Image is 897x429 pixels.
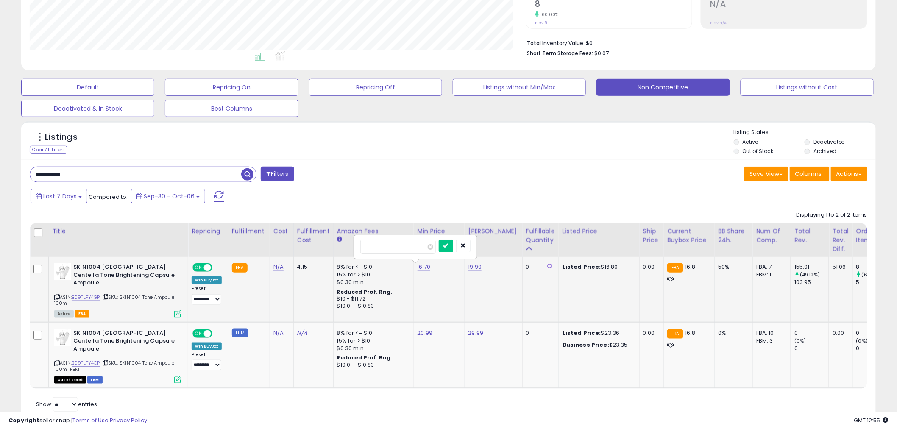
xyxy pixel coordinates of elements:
[527,50,593,57] b: Short Term Storage Fees:
[337,279,407,286] div: $0.30 min
[596,79,730,96] button: Non Competitive
[526,263,552,271] div: 0
[643,329,657,337] div: 0.00
[54,359,175,372] span: | SKU: SKIN1004 Tone Ampoule 100ml FBM
[794,329,829,337] div: 0
[30,146,67,154] div: Clear All Filters
[856,263,891,271] div: 8
[667,263,683,273] small: FBA
[192,227,225,236] div: Repricing
[831,167,867,181] button: Actions
[337,345,407,352] div: $0.30 min
[856,329,891,337] div: 0
[72,359,100,367] a: B09TLFY4GP
[710,20,727,25] small: Prev: N/A
[21,100,154,117] button: Deactivated & In Stock
[75,310,89,318] span: FBA
[756,329,784,337] div: FBA: 10
[743,148,774,155] label: Out of Stock
[718,329,746,337] div: 0%
[718,263,746,271] div: 50%
[563,227,636,236] div: Listed Price
[563,329,601,337] b: Listed Price:
[535,20,547,25] small: Prev: 5
[453,79,586,96] button: Listings without Min/Max
[36,400,97,408] span: Show: entries
[193,330,204,337] span: ON
[526,329,552,337] div: 0
[563,341,609,349] b: Business Price:
[813,138,845,145] label: Deactivated
[73,329,176,355] b: SKIN1004 [GEOGRAPHIC_DATA] Centella Tone Brightening Capsule Ampoule
[192,352,222,371] div: Preset:
[337,295,407,303] div: $10 - $11.72
[192,286,222,305] div: Preset:
[337,337,407,345] div: 15% for > $10
[794,279,829,286] div: 103.95
[54,329,181,383] div: ASIN:
[165,79,298,96] button: Repricing On
[833,263,846,271] div: 51.06
[756,263,784,271] div: FBA: 7
[756,227,787,245] div: Num of Comp.
[856,337,868,344] small: (0%)
[273,329,284,337] a: N/A
[337,288,393,295] b: Reduced Prof. Rng.
[52,227,184,236] div: Title
[8,417,147,425] div: seller snap | |
[193,264,204,271] span: ON
[337,227,410,236] div: Amazon Fees
[165,100,298,117] button: Best Columns
[734,128,876,136] p: Listing States:
[594,49,609,57] span: $0.07
[337,271,407,279] div: 15% for > $10
[854,416,889,424] span: 2025-10-14 12:55 GMT
[337,329,407,337] div: 8% for <= $10
[297,263,327,271] div: 4.15
[794,263,829,271] div: 155.01
[813,148,836,155] label: Archived
[273,263,284,271] a: N/A
[539,11,559,18] small: 60.00%
[667,329,683,339] small: FBA
[833,227,849,253] div: Total Rev. Diff.
[45,131,78,143] h5: Listings
[756,271,784,279] div: FBM: 1
[856,345,891,352] div: 0
[794,337,806,344] small: (0%)
[418,263,431,271] a: 16.70
[337,263,407,271] div: 8% for <= $10
[685,263,696,271] span: 16.8
[418,227,461,236] div: Min Price
[833,329,846,337] div: 0.00
[261,167,294,181] button: Filters
[297,329,307,337] a: N/A
[685,329,696,337] span: 16.8
[800,271,820,278] small: (49.12%)
[856,279,891,286] div: 5
[563,263,633,271] div: $16.80
[31,189,87,203] button: Last 7 Days
[794,345,829,352] div: 0
[54,376,86,384] span: All listings that are currently out of stock and unavailable for purchase on Amazon
[211,330,225,337] span: OFF
[232,329,248,337] small: FBM
[144,192,195,201] span: Sep-30 - Oct-06
[337,236,342,243] small: Amazon Fees.
[131,189,205,203] button: Sep-30 - Oct-06
[468,329,484,337] a: 29.99
[527,37,861,47] li: $0
[337,354,393,361] b: Reduced Prof. Rng.
[72,416,109,424] a: Terms of Use
[418,329,433,337] a: 20.99
[526,227,555,245] div: Fulfillable Quantity
[643,263,657,271] div: 0.00
[192,276,222,284] div: Win BuyBox
[72,294,100,301] a: B09TLFY4GP
[797,211,867,219] div: Displaying 1 to 2 of 2 items
[337,303,407,310] div: $10.01 - $10.83
[211,264,225,271] span: OFF
[43,192,77,201] span: Last 7 Days
[110,416,147,424] a: Privacy Policy
[54,329,71,346] img: 31nIkWFeD-L._SL40_.jpg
